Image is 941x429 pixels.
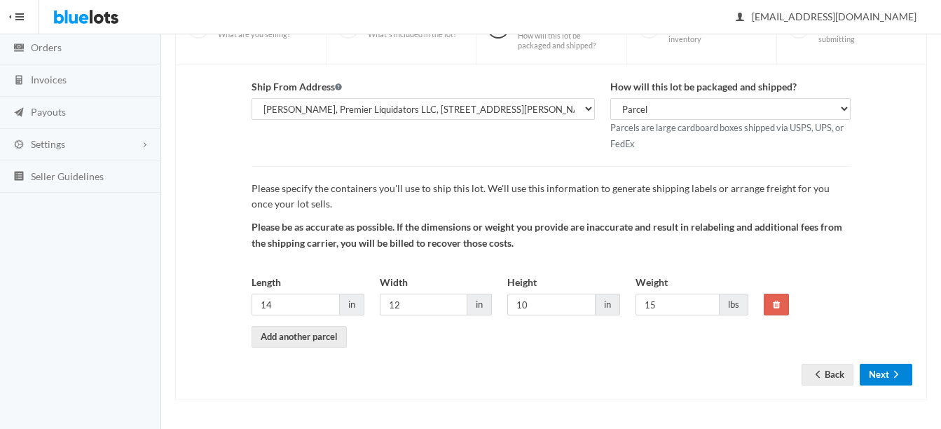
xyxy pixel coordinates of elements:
span: Seller Guidelines [31,170,104,182]
a: arrow backBack [802,364,853,386]
span: Upload some photos of your inventory [668,25,765,43]
label: Ship From Address [252,79,342,95]
span: Settings [31,138,65,150]
span: lbs [720,294,748,315]
span: in [467,294,492,315]
span: What's included in the lot? [368,29,456,39]
ion-icon: calculator [12,74,26,88]
span: What are you selling? [218,29,290,39]
label: Height [507,275,537,291]
label: How will this lot be packaged and shipped? [610,79,797,95]
strong: Please be as accurate as possible. If the dimensions or weight you provide are inaccurate and res... [252,221,842,249]
label: Length [252,275,281,291]
span: How will this lot be packaged and shipped? [518,31,614,50]
label: Weight [636,275,668,291]
span: Invoices [31,74,67,86]
ion-icon: cog [12,139,26,152]
span: [EMAIL_ADDRESS][DOMAIN_NAME] [736,11,916,22]
a: Add another parcel [252,326,347,348]
button: Nextarrow forward [860,364,912,386]
label: Width [380,275,408,291]
ion-icon: arrow back [811,369,825,382]
ion-icon: cash [12,42,26,55]
span: Review your lot before submitting [818,25,915,43]
small: Parcels are large cardboard boxes shipped via USPS, UPS, or FedEx [610,122,844,149]
span: in [340,294,364,315]
ion-icon: list box [12,170,26,184]
ion-icon: paper plane [12,107,26,120]
ion-icon: person [733,11,747,25]
span: in [596,294,620,315]
ion-icon: arrow forward [889,369,903,382]
span: Orders [31,41,62,53]
span: Payouts [31,106,66,118]
p: Please specify the containers you'll use to ship this lot. We'll use this information to generate... [252,181,851,212]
